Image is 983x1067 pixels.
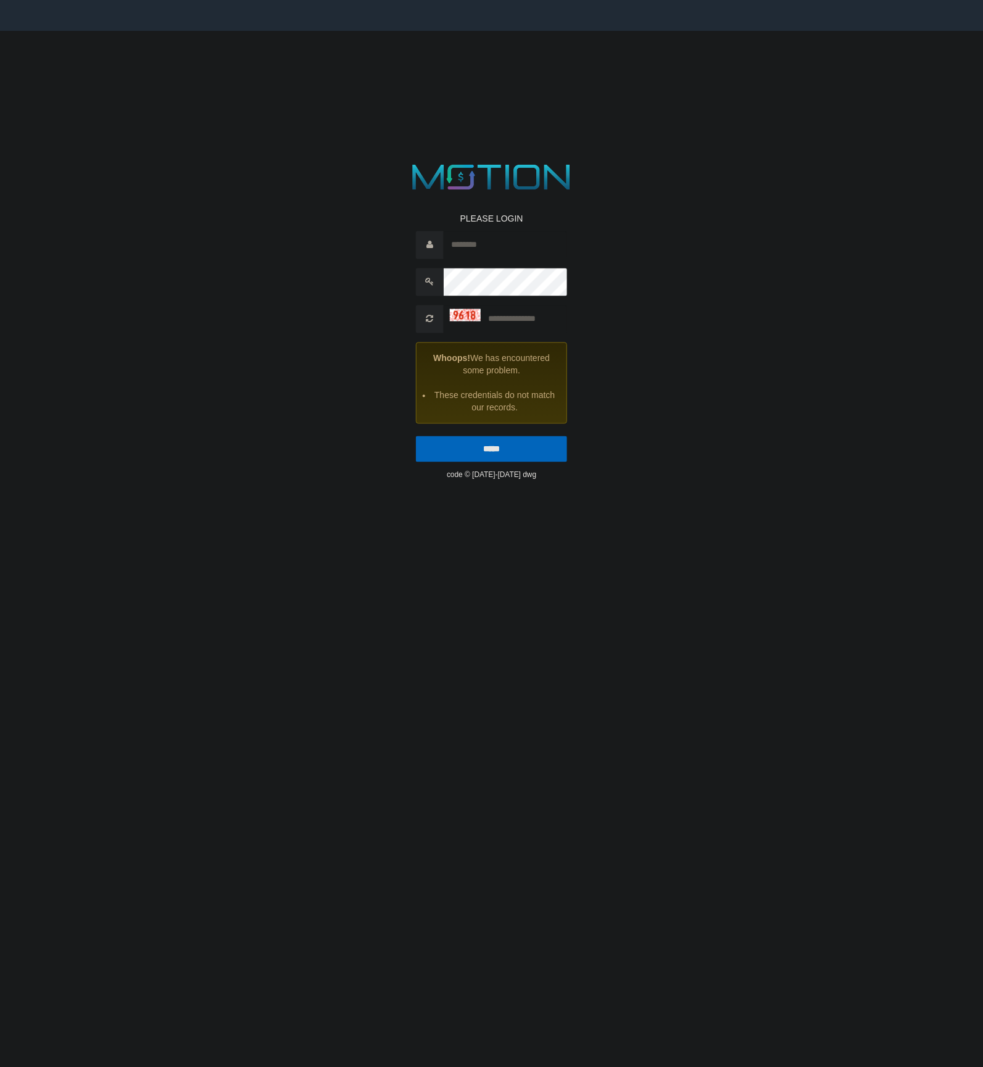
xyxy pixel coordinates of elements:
strong: Whoops! [433,353,470,363]
img: captcha [450,309,481,322]
li: These credentials do not match our records. [432,389,557,413]
p: PLEASE LOGIN [416,212,567,225]
div: We has encountered some problem. [416,342,567,423]
small: code © [DATE]-[DATE] dwg [447,470,536,479]
img: MOTION_logo.png [405,160,578,194]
